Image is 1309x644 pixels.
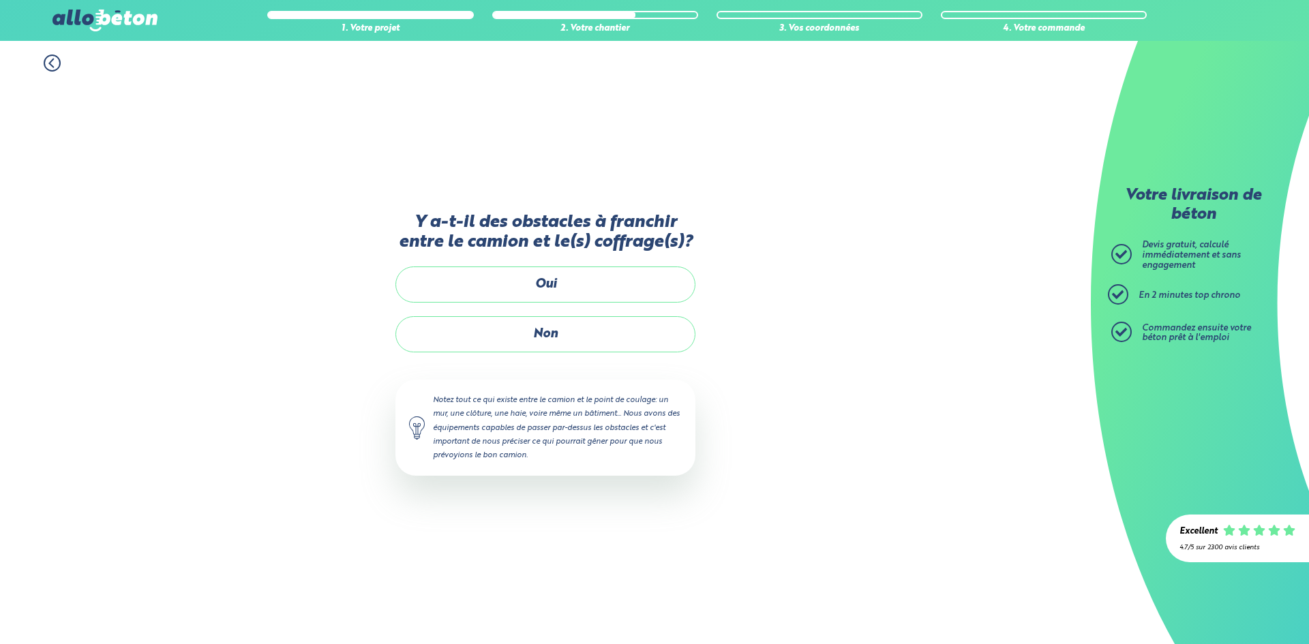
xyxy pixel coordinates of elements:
[492,24,698,34] div: 2. Votre chantier
[395,213,695,253] label: Y a-t-il des obstacles à franchir entre le camion et le(s) coffrage(s)?
[1139,291,1240,300] span: En 2 minutes top chrono
[395,380,695,476] div: Notez tout ce qui existe entre le camion et le point de coulage: un mur, une clôture, une haie, v...
[1115,187,1272,224] p: Votre livraison de béton
[52,10,157,31] img: allobéton
[267,24,473,34] div: 1. Votre projet
[717,24,922,34] div: 3. Vos coordonnées
[395,266,695,303] label: Oui
[395,316,695,352] label: Non
[941,24,1147,34] div: 4. Votre commande
[1179,527,1218,537] div: Excellent
[1142,241,1241,269] span: Devis gratuit, calculé immédiatement et sans engagement
[1188,591,1294,629] iframe: Help widget launcher
[1142,324,1251,343] span: Commandez ensuite votre béton prêt à l'emploi
[1179,544,1295,551] div: 4.7/5 sur 2300 avis clients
